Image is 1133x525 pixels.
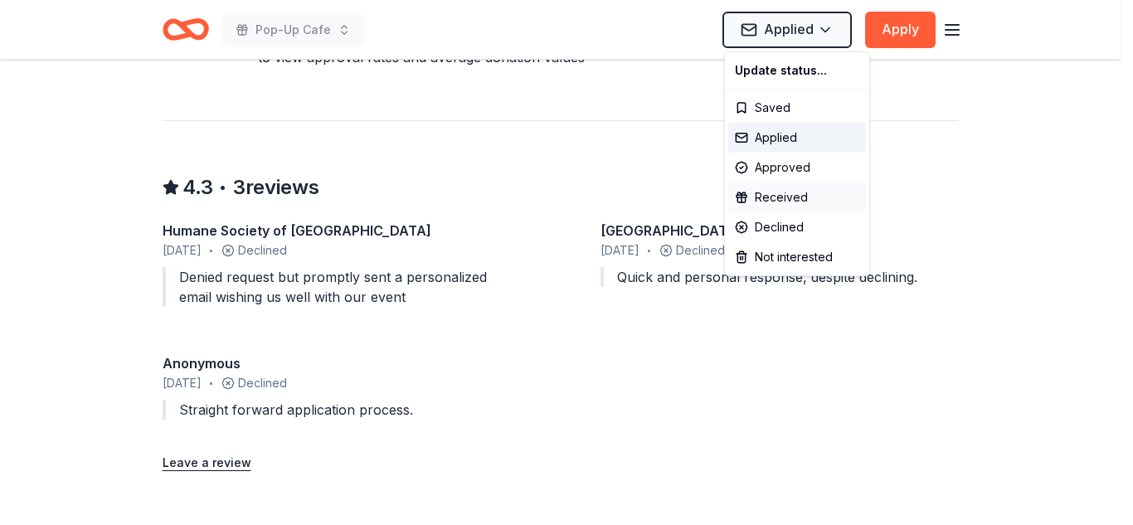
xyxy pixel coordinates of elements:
span: Pop-Up Cafe [255,20,331,40]
div: Received [728,182,866,212]
div: Update status... [728,56,866,85]
div: Applied [728,123,866,153]
div: Approved [728,153,866,182]
div: Saved [728,93,866,123]
div: Declined [728,212,866,242]
div: Not interested [728,242,866,272]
